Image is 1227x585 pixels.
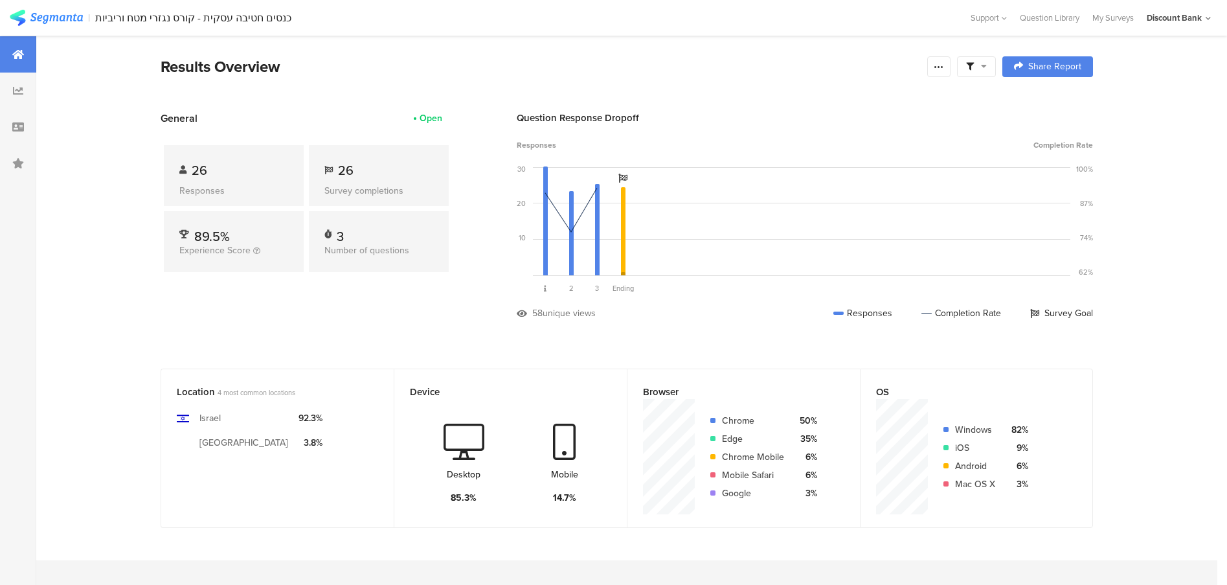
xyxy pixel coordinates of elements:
[1006,459,1028,473] div: 6%
[517,164,526,174] div: 30
[161,111,197,126] span: General
[88,10,90,25] div: |
[553,491,576,505] div: 14.7%
[179,184,288,198] div: Responses
[420,111,442,125] div: Open
[595,283,599,293] span: 3
[551,468,578,481] div: Mobile
[179,244,251,257] span: Experience Score
[794,487,817,500] div: 3%
[447,468,480,481] div: Desktop
[10,10,83,26] img: segmanta logo
[1080,233,1093,243] div: 74%
[1033,139,1093,151] span: Completion Rate
[517,139,556,151] span: Responses
[324,244,409,257] span: Number of questions
[1006,441,1028,455] div: 9%
[194,227,230,246] span: 89.5%
[1028,62,1081,71] span: Share Report
[794,468,817,482] div: 6%
[955,441,995,455] div: iOS
[199,411,221,425] div: Israel
[410,385,590,399] div: Device
[177,385,357,399] div: Location
[876,385,1055,399] div: OS
[794,432,817,446] div: 35%
[794,450,817,464] div: 6%
[543,306,596,320] div: unique views
[337,227,344,240] div: 3
[192,161,207,180] span: 26
[218,387,295,398] span: 4 most common locations
[955,423,995,437] div: Windows
[324,184,433,198] div: Survey completions
[971,8,1007,28] div: Support
[451,491,477,505] div: 85.3%
[519,233,526,243] div: 10
[1006,423,1028,437] div: 82%
[722,432,784,446] div: Edge
[569,283,574,293] span: 2
[1086,12,1140,24] a: My Surveys
[298,411,322,425] div: 92.3%
[618,174,627,183] i: Survey Goal
[1080,198,1093,209] div: 87%
[955,459,995,473] div: Android
[161,55,921,78] div: Results Overview
[1030,306,1093,320] div: Survey Goal
[298,436,322,450] div: 3.8%
[532,306,543,320] div: 58
[517,111,1093,125] div: Question Response Dropoff
[610,283,636,293] div: Ending
[1013,12,1086,24] a: Question Library
[643,385,823,399] div: Browser
[794,414,817,428] div: 50%
[833,306,892,320] div: Responses
[199,436,288,450] div: [GEOGRAPHIC_DATA]
[1076,164,1093,174] div: 100%
[1147,12,1202,24] div: Discount Bank
[722,487,784,500] div: Google
[722,468,784,482] div: Mobile Safari
[517,198,526,209] div: 20
[921,306,1001,320] div: Completion Rate
[722,414,784,428] div: Chrome
[1079,267,1093,277] div: 62%
[95,12,291,24] div: כנסים חטיבה עסקית - קורס נגזרי מטח וריביות
[722,450,784,464] div: Chrome Mobile
[1006,477,1028,491] div: 3%
[955,477,995,491] div: Mac OS X
[338,161,354,180] span: 26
